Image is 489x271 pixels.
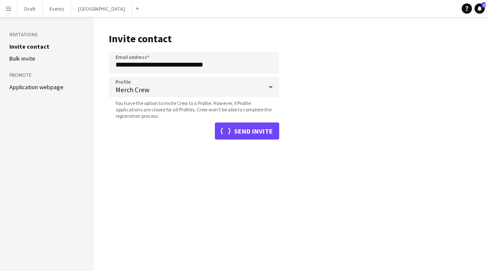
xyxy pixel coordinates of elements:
[475,3,485,14] a: 2
[109,100,279,119] span: You have the option to invite Crew to a Profile. However, if Profile applications are closed for ...
[116,85,262,94] span: Merch Crew
[482,2,486,8] span: 2
[17,0,43,17] button: Draft
[9,55,35,62] a: Bulk invite
[9,83,64,91] a: Application webpage
[9,43,49,50] a: Invite contact
[215,122,279,140] button: Send invite
[71,0,132,17] button: [GEOGRAPHIC_DATA]
[9,71,84,79] h3: Promote
[9,31,84,38] h3: Invitations
[109,32,279,45] h1: Invite contact
[43,0,71,17] button: Events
